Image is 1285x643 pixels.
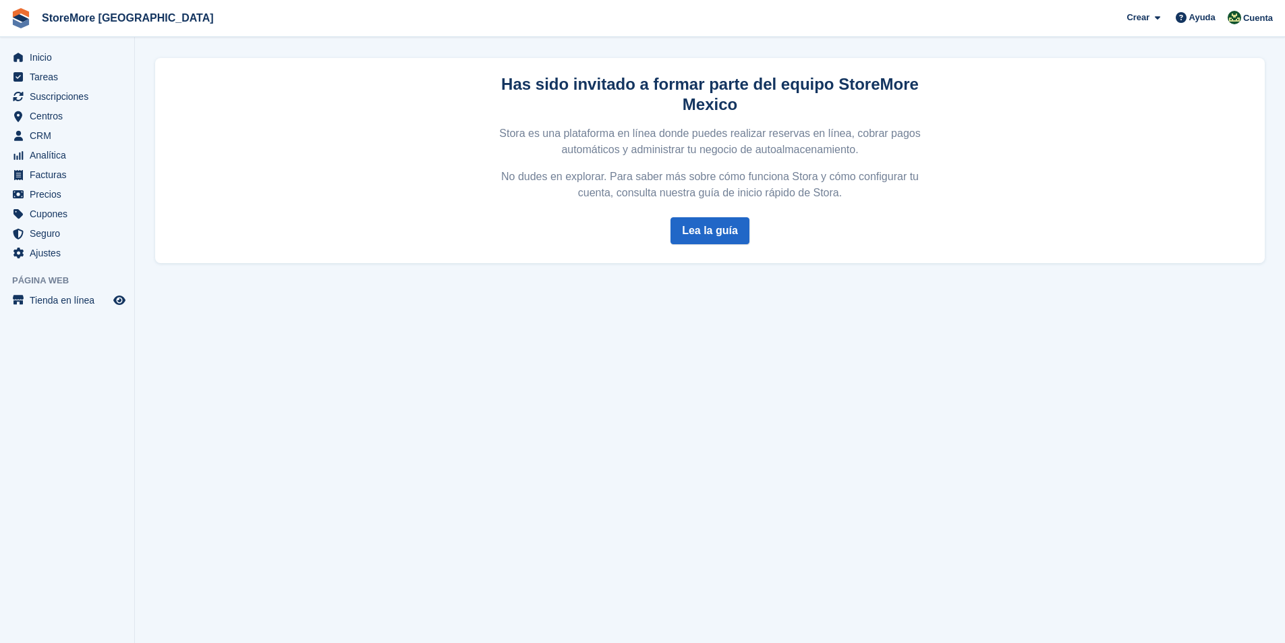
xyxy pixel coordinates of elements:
p: No dudes en explorar. Para saber más sobre cómo funciona Stora y cómo configurar tu cuenta, consu... [497,169,923,201]
span: Ayuda [1189,11,1216,24]
span: Precios [30,185,111,204]
span: Página web [12,274,134,287]
a: menu [7,48,127,67]
a: StoreMore [GEOGRAPHIC_DATA] [36,7,219,29]
a: Lea la guía [670,217,749,244]
span: Cuenta [1243,11,1273,25]
img: stora-icon-8386f47178a22dfd0bd8f6a31ec36ba5ce8667c1dd55bd0f319d3a0aa187defe.svg [11,8,31,28]
span: Seguro [30,224,111,243]
a: menu [7,224,127,243]
a: Vista previa de la tienda [111,292,127,308]
a: menu [7,185,127,204]
span: Centros [30,107,111,125]
a: menu [7,165,127,184]
span: Cupones [30,204,111,223]
a: menu [7,204,127,223]
span: CRM [30,126,111,145]
span: Crear [1126,11,1149,24]
img: Claudia Cortes [1228,11,1241,24]
a: menu [7,126,127,145]
a: menu [7,146,127,165]
span: Inicio [30,48,111,67]
a: menu [7,107,127,125]
span: Facturas [30,165,111,184]
span: Tienda en línea [30,291,111,310]
strong: Has sido invitado a formar parte del equipo StoreMore Mexico [501,75,919,113]
a: menu [7,67,127,86]
span: Tareas [30,67,111,86]
a: menú [7,291,127,310]
span: Suscripciones [30,87,111,106]
span: Analítica [30,146,111,165]
a: menu [7,87,127,106]
p: Stora es una plataforma en línea donde puedes realizar reservas en línea, cobrar pagos automático... [497,125,923,158]
span: Ajustes [30,244,111,262]
a: menu [7,244,127,262]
